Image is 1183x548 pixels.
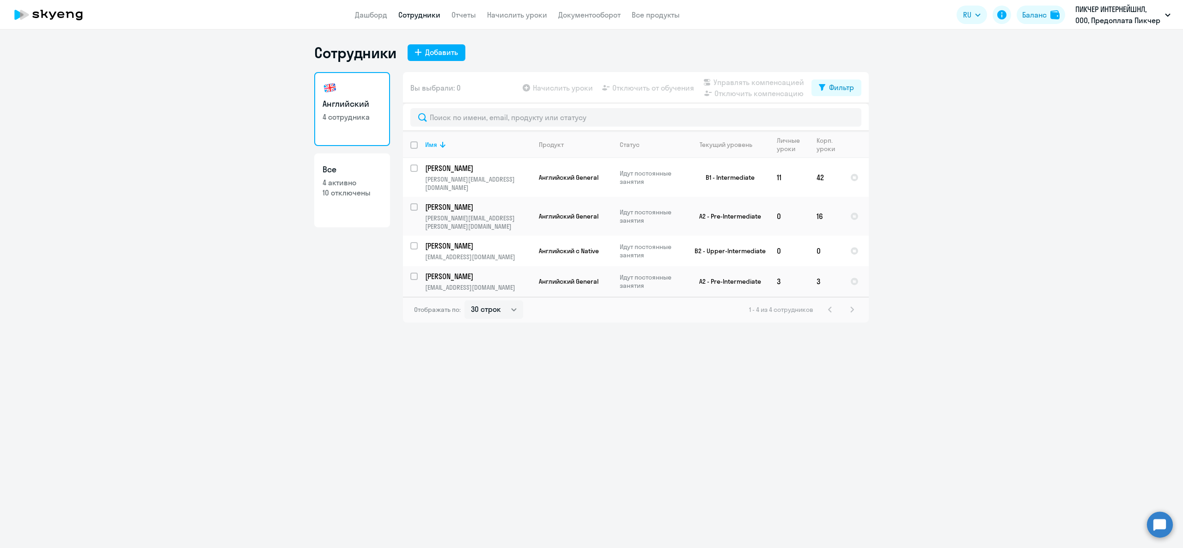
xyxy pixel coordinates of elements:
td: 11 [769,158,809,197]
span: Английский General [539,277,598,286]
a: [PERSON_NAME] [425,202,531,212]
h1: Сотрудники [314,43,396,62]
input: Поиск по имени, email, продукту или статусу [410,108,861,127]
span: Английский с Native [539,247,599,255]
a: Дашборд [355,10,387,19]
a: Английский4 сотрудника [314,72,390,146]
div: Добавить [425,47,458,58]
td: 0 [809,236,843,266]
a: Начислить уроки [487,10,547,19]
td: 0 [769,197,809,236]
a: Отчеты [451,10,476,19]
p: Идут постоянные занятия [620,208,683,225]
p: Идут постоянные занятия [620,243,683,259]
a: Все продукты [632,10,680,19]
h3: Английский [323,98,382,110]
div: Текущий уровень [691,140,769,149]
div: Имя [425,140,437,149]
a: Все4 активно10 отключены [314,153,390,227]
button: Фильтр [811,79,861,96]
button: RU [957,6,987,24]
td: 16 [809,197,843,236]
td: B1 - Intermediate [683,158,769,197]
div: Статус [620,140,640,149]
div: Имя [425,140,531,149]
span: Английский General [539,212,598,220]
h3: Все [323,164,382,176]
a: [PERSON_NAME] [425,271,531,281]
div: Баланс [1022,9,1047,20]
p: [PERSON_NAME] [425,163,530,173]
div: Фильтр [829,82,854,93]
div: Текущий уровень [700,140,752,149]
td: 3 [769,266,809,297]
a: [PERSON_NAME] [425,163,531,173]
button: ПИКЧЕР ИНТЕРНЕЙШНЛ, ООО, Предоплата Пикчер [1071,4,1175,26]
span: Вы выбрали: 0 [410,82,461,93]
a: Документооборот [558,10,621,19]
p: [PERSON_NAME][EMAIL_ADDRESS][DOMAIN_NAME] [425,175,531,192]
p: [PERSON_NAME] [425,271,530,281]
p: ПИКЧЕР ИНТЕРНЕЙШНЛ, ООО, Предоплата Пикчер [1075,4,1161,26]
div: Продукт [539,140,564,149]
td: B2 - Upper-Intermediate [683,236,769,266]
span: Английский General [539,173,598,182]
img: english [323,80,337,95]
button: Добавить [408,44,465,61]
p: [PERSON_NAME] [425,202,530,212]
a: Сотрудники [398,10,440,19]
p: Идут постоянные занятия [620,273,683,290]
p: 4 сотрудника [323,112,382,122]
img: balance [1050,10,1060,19]
div: Корп. уроки [817,136,842,153]
p: 4 активно [323,177,382,188]
div: Корп. уроки [817,136,836,153]
p: [EMAIL_ADDRESS][DOMAIN_NAME] [425,283,531,292]
p: [PERSON_NAME] [425,241,530,251]
td: 42 [809,158,843,197]
span: RU [963,9,971,20]
td: 0 [769,236,809,266]
div: Личные уроки [777,136,803,153]
td: A2 - Pre-Intermediate [683,197,769,236]
p: [PERSON_NAME][EMAIL_ADDRESS][PERSON_NAME][DOMAIN_NAME] [425,214,531,231]
span: 1 - 4 из 4 сотрудников [749,305,813,314]
span: Отображать по: [414,305,461,314]
div: Статус [620,140,683,149]
td: 3 [809,266,843,297]
p: [EMAIL_ADDRESS][DOMAIN_NAME] [425,253,531,261]
p: Идут постоянные занятия [620,169,683,186]
div: Продукт [539,140,612,149]
p: 10 отключены [323,188,382,198]
td: A2 - Pre-Intermediate [683,266,769,297]
div: Личные уроки [777,136,809,153]
button: Балансbalance [1017,6,1065,24]
a: [PERSON_NAME] [425,241,531,251]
